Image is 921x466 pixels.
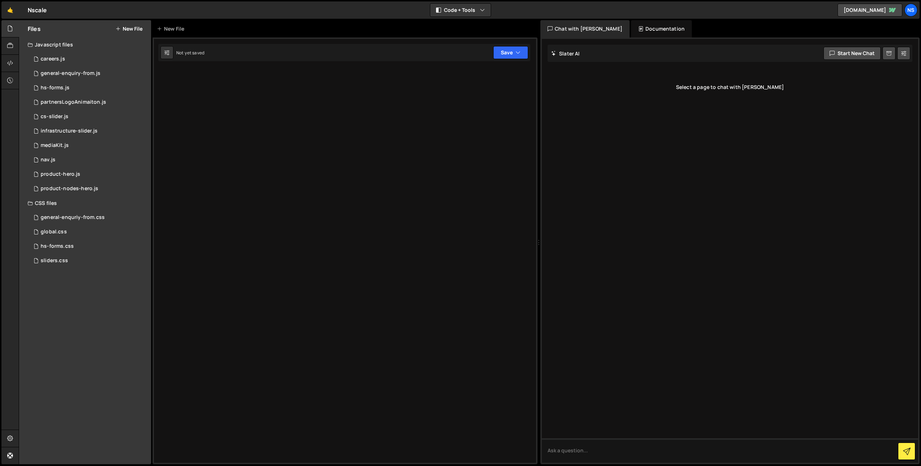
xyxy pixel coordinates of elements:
[28,109,151,124] div: 10788/25032.js
[28,25,41,33] h2: Files
[28,52,151,66] div: 10788/24852.js
[28,254,151,268] div: 10788/27036.css
[41,171,80,178] div: product-hero.js
[28,81,151,95] div: 10788/43275.js
[28,153,151,167] div: 10788/37835.js
[41,128,97,134] div: infrastructure-slider.js
[430,4,491,17] button: Code + Tools
[28,124,151,138] div: 10788/35018.js
[28,66,151,81] div: 10788/43956.js
[41,113,68,120] div: cs-slider.js
[28,95,151,109] div: 10788/46763.js
[115,26,142,32] button: New File
[28,210,151,225] div: 10788/43957.css
[19,37,151,52] div: Javascript files
[41,243,74,250] div: hs-forms.css
[41,85,69,91] div: hs-forms.js
[28,167,151,182] div: 10788/25791.js
[540,20,630,37] div: Chat with [PERSON_NAME]
[41,70,100,77] div: general-enquiry-from.js
[41,257,68,264] div: sliders.css
[28,182,151,196] div: 10788/32818.js
[41,229,67,235] div: global.css
[824,47,881,60] button: Start new chat
[631,20,692,37] div: Documentation
[1,1,19,19] a: 🤙
[28,6,47,14] div: Nscale
[904,4,917,17] a: Ns
[28,138,151,153] div: 10788/24854.js
[19,196,151,210] div: CSS files
[551,50,580,57] h2: Slater AI
[41,157,55,163] div: nav.js
[28,239,151,254] div: 10788/43278.css
[41,56,65,62] div: careers.js
[28,225,151,239] div: 10788/24853.css
[838,4,902,17] a: [DOMAIN_NAME]
[41,214,105,221] div: general-enquriy-from.css
[41,99,106,106] div: partnersLogoAnimaiton.js
[157,25,187,32] div: New File
[41,142,69,149] div: mediaKit.js
[493,46,528,59] button: Save
[41,185,98,192] div: product-nodes-hero.js
[176,50,204,56] div: Not yet saved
